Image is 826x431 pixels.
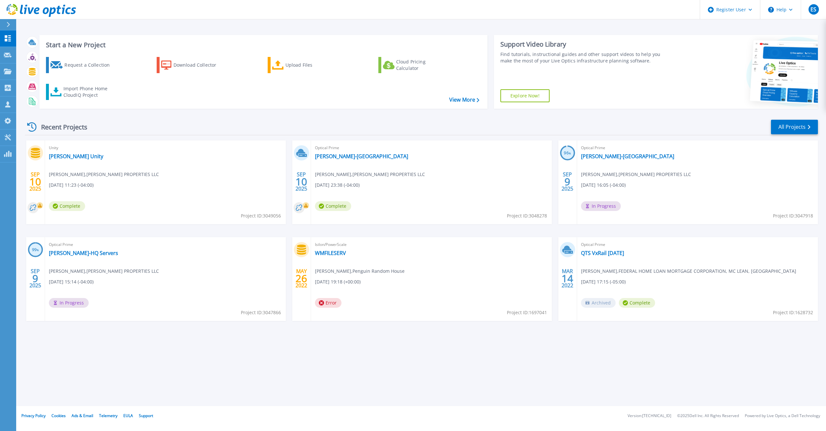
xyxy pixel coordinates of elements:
[581,278,626,285] span: [DATE] 17:15 (-05:00)
[628,414,671,418] li: Version: [TECHNICAL_ID]
[28,246,43,254] h3: 99
[581,153,674,160] a: [PERSON_NAME]-[GEOGRAPHIC_DATA]
[810,7,816,12] span: ES
[285,59,337,72] div: Upload Files
[315,298,341,308] span: Error
[677,414,739,418] li: © 2025 Dell Inc. All Rights Reserved
[295,267,307,290] div: MAY 2022
[49,268,159,275] span: [PERSON_NAME] , [PERSON_NAME] PROPERTIES LLC
[581,144,814,151] span: Optical Prime
[32,276,38,281] span: 9
[507,309,547,316] span: Project ID: 1697041
[507,212,547,219] span: Project ID: 3048278
[561,170,574,193] div: SEP 2025
[157,57,229,73] a: Download Collector
[268,57,340,73] a: Upload Files
[581,298,616,308] span: Archived
[49,250,118,256] a: [PERSON_NAME]-HQ Servers
[581,171,691,178] span: [PERSON_NAME] , [PERSON_NAME] PROPERTIES LLC
[49,182,94,189] span: [DATE] 11:23 (-04:00)
[49,153,103,160] a: [PERSON_NAME] Unity
[315,144,548,151] span: Optical Prime
[581,201,621,211] span: In Progress
[296,179,307,184] span: 10
[581,241,814,248] span: Optical Prime
[296,276,307,281] span: 26
[49,278,94,285] span: [DATE] 15:14 (-04:00)
[378,57,451,73] a: Cloud Pricing Calculator
[581,182,626,189] span: [DATE] 16:05 (-04:00)
[581,268,796,275] span: [PERSON_NAME] , FEDERAL HOME LOAN MORTGAGE CORPORATION, MC LEAN, [GEOGRAPHIC_DATA]
[99,413,117,418] a: Telemetry
[21,413,46,418] a: Privacy Policy
[29,170,41,193] div: SEP 2025
[315,241,548,248] span: Isilon/PowerScale
[63,85,114,98] div: Import Phone Home CloudIQ Project
[49,298,89,308] span: In Progress
[564,179,570,184] span: 9
[449,97,479,103] a: View More
[581,250,624,256] a: QTS VxRail [DATE]
[46,41,479,49] h3: Start a New Project
[396,59,448,72] div: Cloud Pricing Calculator
[745,414,820,418] li: Powered by Live Optics, a Dell Technology
[500,40,668,49] div: Support Video Library
[315,171,425,178] span: [PERSON_NAME] , [PERSON_NAME] PROPERTIES LLC
[241,212,281,219] span: Project ID: 3049056
[51,413,66,418] a: Cookies
[560,149,575,157] h3: 96
[72,413,93,418] a: Ads & Email
[49,201,85,211] span: Complete
[619,298,655,308] span: Complete
[500,89,550,102] a: Explore Now!
[771,120,818,134] a: All Projects
[315,278,361,285] span: [DATE] 19:18 (+00:00)
[315,250,346,256] a: WMFILESERV
[29,267,41,290] div: SEP 2025
[315,201,351,211] span: Complete
[46,57,118,73] a: Request a Collection
[49,144,282,151] span: Unity
[64,59,116,72] div: Request a Collection
[773,212,813,219] span: Project ID: 3047918
[49,241,282,248] span: Optical Prime
[561,267,574,290] div: MAR 2022
[773,309,813,316] span: Project ID: 1628732
[569,151,571,155] span: %
[123,413,133,418] a: EULA
[29,179,41,184] span: 10
[25,119,96,135] div: Recent Projects
[315,182,360,189] span: [DATE] 23:38 (-04:00)
[173,59,225,72] div: Download Collector
[315,153,408,160] a: [PERSON_NAME]-[GEOGRAPHIC_DATA]
[139,413,153,418] a: Support
[37,248,39,252] span: %
[241,309,281,316] span: Project ID: 3047866
[315,268,405,275] span: [PERSON_NAME] , Penguin Random House
[562,276,573,281] span: 14
[500,51,668,64] div: Find tutorials, instructional guides and other support videos to help you make the most of your L...
[49,171,159,178] span: [PERSON_NAME] , [PERSON_NAME] PROPERTIES LLC
[295,170,307,193] div: SEP 2025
